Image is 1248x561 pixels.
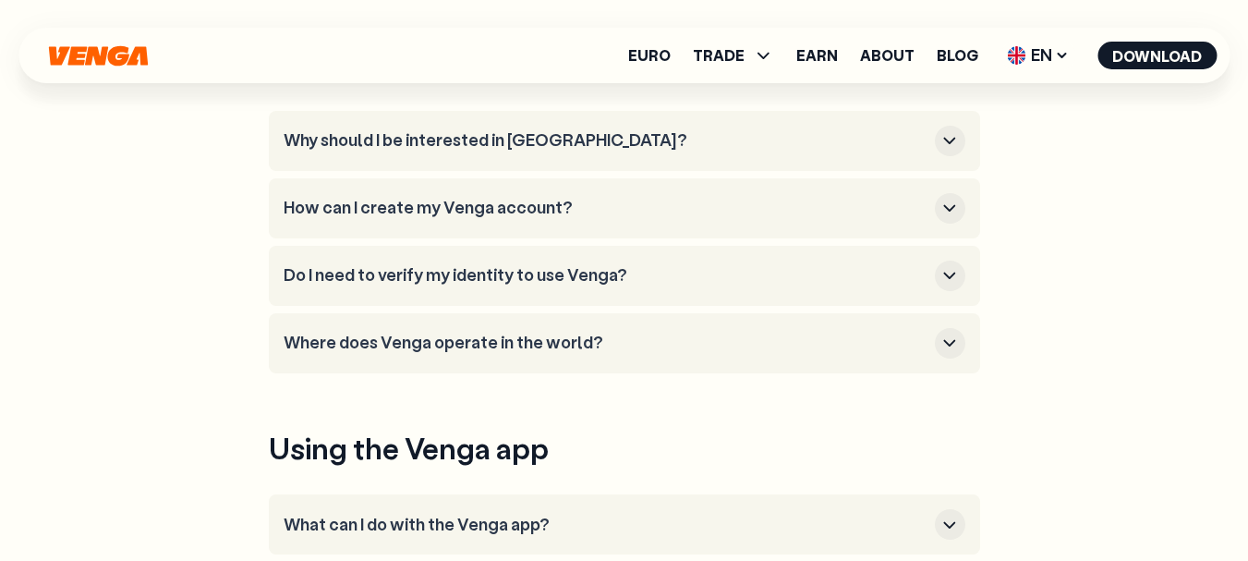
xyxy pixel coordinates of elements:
a: Earn [796,48,838,63]
svg: Home [46,45,150,67]
h3: Where does Venga operate in the world? [284,333,927,353]
a: Euro [628,48,671,63]
h3: What can I do with the Venga app? [284,515,927,535]
button: Where does Venga operate in the world? [284,328,965,359]
h3: How can I create my Venga account? [284,198,927,218]
button: What can I do with the Venga app? [284,509,965,540]
a: About [860,48,915,63]
button: Do I need to verify my identity to use Venga? [284,261,965,291]
img: flag-uk [1007,46,1025,65]
button: How can I create my Venga account? [284,193,965,224]
h3: Do I need to verify my identity to use Venga? [284,265,927,286]
span: TRADE [693,44,774,67]
button: Download [1097,42,1217,69]
a: Blog [937,48,978,63]
h3: Using the Venga app [269,429,980,468]
button: Why should I be interested in [GEOGRAPHIC_DATA]? [284,126,965,156]
span: TRADE [693,48,745,63]
span: EN [1000,41,1075,70]
h3: Why should I be interested in [GEOGRAPHIC_DATA]? [284,130,927,151]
